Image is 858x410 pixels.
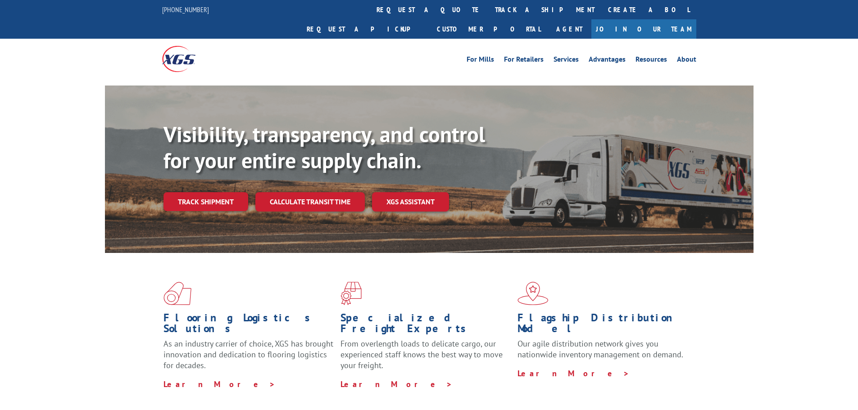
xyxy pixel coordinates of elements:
a: Request a pickup [300,19,430,39]
a: Learn More > [518,368,630,378]
a: Calculate transit time [255,192,365,212]
h1: Flooring Logistics Solutions [163,312,334,338]
h1: Specialized Freight Experts [340,312,511,338]
a: Customer Portal [430,19,547,39]
a: Learn More > [340,379,453,389]
p: From overlength loads to delicate cargo, our experienced staff knows the best way to move your fr... [340,338,511,378]
img: xgs-icon-focused-on-flooring-red [340,282,362,305]
a: For Retailers [504,56,544,66]
a: Join Our Team [591,19,696,39]
img: xgs-icon-total-supply-chain-intelligence-red [163,282,191,305]
a: For Mills [467,56,494,66]
a: Learn More > [163,379,276,389]
a: Services [554,56,579,66]
a: About [677,56,696,66]
a: Agent [547,19,591,39]
h1: Flagship Distribution Model [518,312,688,338]
a: [PHONE_NUMBER] [162,5,209,14]
b: Visibility, transparency, and control for your entire supply chain. [163,120,485,174]
a: Track shipment [163,192,248,211]
a: XGS ASSISTANT [372,192,449,212]
span: As an industry carrier of choice, XGS has brought innovation and dedication to flooring logistics... [163,338,333,370]
img: xgs-icon-flagship-distribution-model-red [518,282,549,305]
span: Our agile distribution network gives you nationwide inventory management on demand. [518,338,683,360]
a: Advantages [589,56,626,66]
a: Resources [636,56,667,66]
